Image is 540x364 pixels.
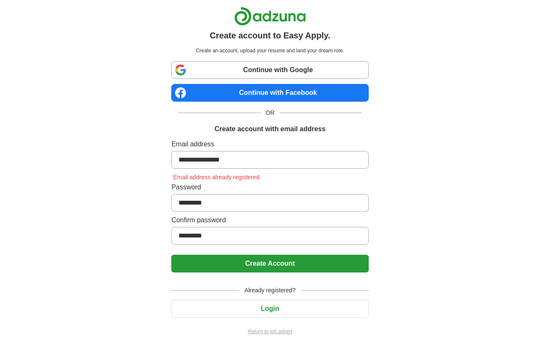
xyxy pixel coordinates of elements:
h1: Create account with email address [214,124,325,134]
a: Login [171,305,368,312]
button: Login [171,300,368,318]
a: Continue with Facebook [171,84,368,102]
label: Password [171,182,368,192]
span: Email address already registered. [171,174,263,181]
a: Return to job advert [171,328,368,335]
label: Confirm password [171,215,368,225]
a: Continue with Google [171,61,368,79]
label: Email address [171,139,368,149]
span: Already registered? [239,286,300,295]
p: Create an account, upload your resume and land your dream role. [173,47,367,54]
h1: Create account to Easy Apply. [210,29,330,42]
img: Adzuna logo [234,7,306,26]
button: Create Account [171,255,368,272]
span: OR [261,108,280,117]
